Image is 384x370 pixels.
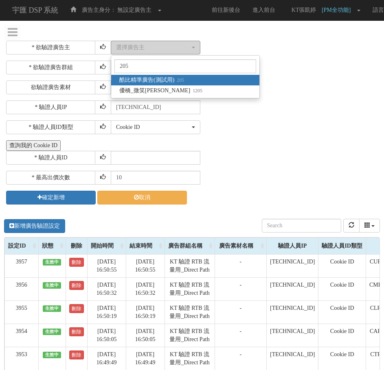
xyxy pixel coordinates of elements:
span: 生效中 [43,282,61,289]
div: 選擇廣告主 [116,44,190,52]
button: columns [359,219,380,233]
td: KT 驗證 RTB 流量用_Direct Path [165,254,215,277]
div: 結束時間 [126,238,165,254]
span: 生效中 [43,352,61,358]
td: 3955 [5,300,39,324]
a: 新增廣告驗證設定 [4,219,65,233]
td: Cookie ID [318,324,366,347]
td: Cookie ID [318,277,366,300]
div: 驗證人員ID類型 [318,238,366,254]
td: [DATE] 16:50:19 [87,300,126,324]
small: 1205 [190,88,202,94]
td: - [215,277,266,300]
div: 開始時間 [88,238,126,254]
small: 205 [174,77,184,83]
a: 刪除 [69,258,84,267]
td: [TECHNICAL_ID] [267,347,318,370]
td: - [215,324,266,347]
input: Search [262,219,341,233]
span: 廣告主身分： [82,7,116,13]
button: 查詢我的 Cookie ID [6,140,61,151]
input: Search [114,59,256,73]
button: refresh [343,219,360,233]
a: 刪除 [69,350,84,359]
td: KT 驗證 RTB 流量用_Direct Path [165,277,215,300]
td: - [215,254,266,277]
span: 生效中 [43,259,61,266]
td: Cookie ID [318,254,366,277]
td: 3957 [5,254,39,277]
div: Columns [359,219,380,233]
td: [DATE] 16:50:05 [87,324,126,347]
td: [DATE] 16:50:55 [126,254,165,277]
div: 驗證人員IP [267,238,318,254]
td: [DATE] 16:50:05 [126,324,165,347]
td: 3954 [5,324,39,347]
a: 刪除 [69,304,84,313]
td: [TECHNICAL_ID] [267,300,318,324]
td: [DATE] 16:50:32 [126,277,165,300]
td: 3953 [5,347,39,370]
div: 廣告素材名稱 [215,238,266,254]
td: [DATE] 16:50:19 [126,300,165,324]
td: KT 驗證 RTB 流量用_Direct Path [165,347,215,370]
button: 選擇廣告主 [111,41,200,54]
td: 3956 [5,277,39,300]
td: KT 驗證 RTB 流量用_Direct Path [165,324,215,347]
span: 無設定廣告主 [117,7,151,13]
span: 生效中 [43,305,61,312]
span: 生效中 [43,329,61,335]
a: 刪除 [69,327,84,336]
td: - [215,300,266,324]
span: 酷比精準廣告(測試用) [119,76,184,84]
span: 優橋_微笑[PERSON_NAME] [119,87,202,95]
div: 刪除 [66,238,87,254]
td: - [215,347,266,370]
span: KT張凱婷 [287,7,320,13]
td: [TECHNICAL_ID] [267,254,318,277]
a: 取消 [97,191,187,205]
td: [DATE] 16:49:49 [126,347,165,370]
div: 狀態 [39,238,66,254]
button: Cookie ID [111,120,200,134]
div: 廣告群組名稱 [165,238,215,254]
td: KT 驗證 RTB 流量用_Direct Path [165,300,215,324]
td: [DATE] 16:49:49 [87,347,126,370]
a: 刪除 [69,281,84,290]
td: [DATE] 16:50:32 [87,277,126,300]
td: [TECHNICAL_ID] [267,277,318,300]
button: 確定新增 [6,191,96,205]
div: 設定ID [5,238,38,254]
div: Cookie ID [116,123,190,131]
td: [TECHNICAL_ID] [267,324,318,347]
span: [PM全功能] [322,7,355,13]
td: [DATE] 16:50:55 [87,254,126,277]
td: Cookie ID [318,300,366,324]
td: Cookie ID [318,347,366,370]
